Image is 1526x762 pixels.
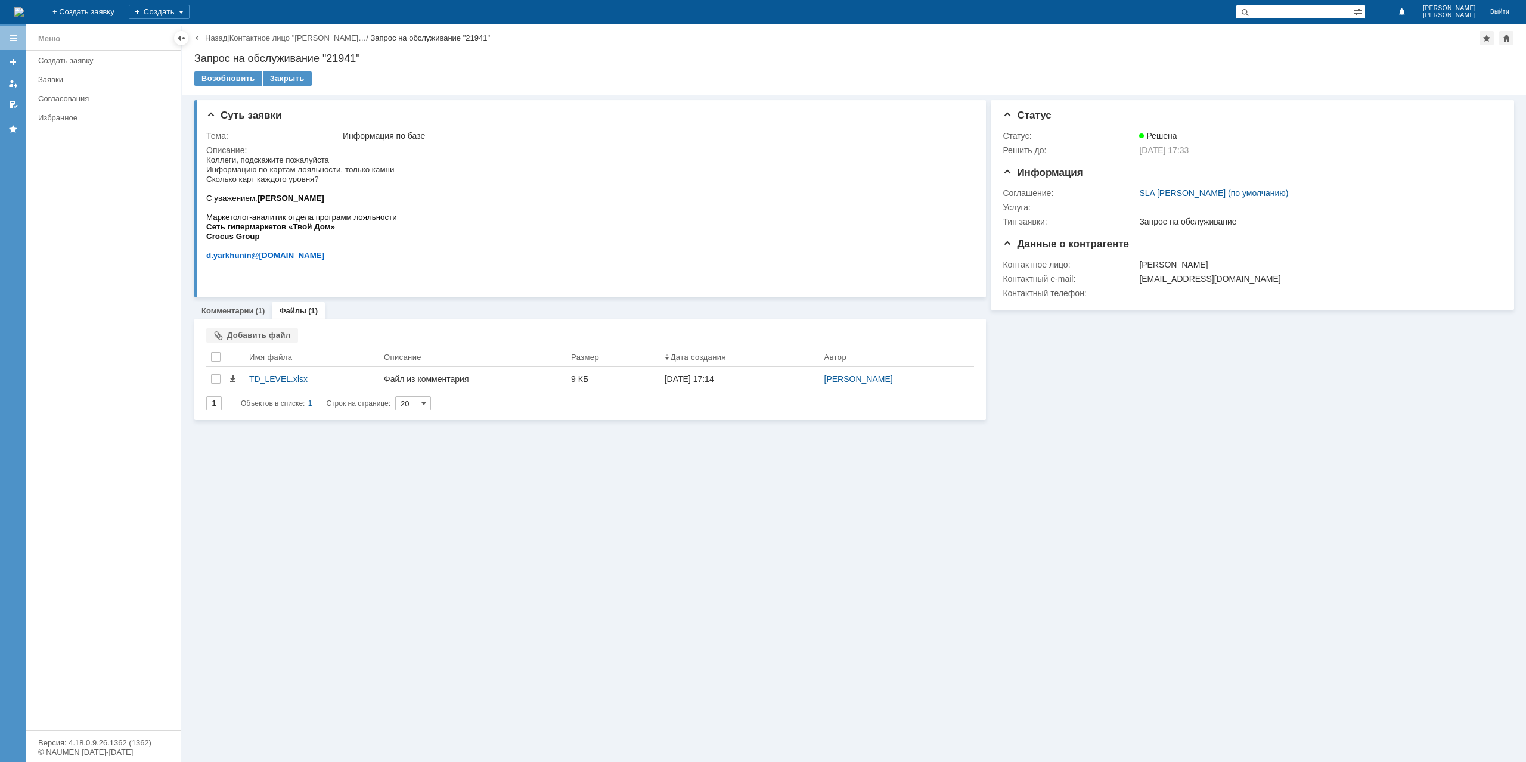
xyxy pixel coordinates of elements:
[820,347,975,367] th: Автор
[1003,188,1137,198] div: Соглашение:
[1003,131,1137,141] div: Статус:
[1139,145,1189,155] span: [DATE] 17:33
[38,739,169,747] div: Версия: 4.18.0.9.26.1362 (1362)
[665,374,714,384] div: [DATE] 17:14
[279,306,306,315] a: Файлы
[308,396,312,410] div: 1
[38,94,174,103] div: Согласования
[384,374,562,384] div: Файл из комментария
[1353,5,1365,17] span: Расширенный поиск
[824,353,847,362] div: Автор
[228,374,237,384] span: Скачать файл
[824,374,893,384] a: [PERSON_NAME]
[370,33,490,42] div: Запрос на обслуживание "21941"
[38,32,60,46] div: Меню
[38,75,174,84] div: Заявки
[194,52,1514,64] div: Запрос на обслуживание "21941"
[38,748,169,756] div: © NAUMEN [DATE]-[DATE]
[1003,260,1137,269] div: Контактное лицо:
[206,145,969,155] div: Описание:
[206,110,281,121] span: Суть заявки
[571,374,655,384] div: 9 КБ
[1003,203,1137,212] div: Услуга:
[244,347,379,367] th: Имя файла
[1003,274,1137,284] div: Контактный e-mail:
[14,7,24,17] a: Перейти на домашнюю страницу
[229,33,367,42] a: Контактное лицо "[PERSON_NAME]…
[227,33,229,42] div: |
[4,74,23,93] a: Мои заявки
[206,131,340,141] div: Тема:
[571,353,599,362] div: Размер
[1003,217,1137,226] div: Тип заявки:
[1003,145,1137,155] div: Решить до:
[384,353,421,362] div: Описание
[343,131,966,141] div: Информация по базе
[45,96,119,105] span: @[DOMAIN_NAME]
[1499,31,1513,45] div: Сделать домашней страницей
[38,56,174,65] div: Создать заявку
[14,7,24,17] img: logo
[249,374,374,384] div: TD_LEVEL.xlsx
[201,306,254,315] a: Комментарии
[1139,188,1288,198] a: SLA [PERSON_NAME] (по умолчанию)
[241,399,305,408] span: Объектов в списке:
[51,39,118,48] b: [PERSON_NAME]
[1139,260,1494,269] div: [PERSON_NAME]
[33,89,179,108] a: Согласования
[1139,131,1177,141] span: Решена
[4,52,23,71] a: Создать заявку
[1480,31,1494,45] div: Добавить в избранное
[241,396,390,410] i: Строк на странице:
[4,95,23,114] a: Мои согласования
[308,306,318,315] div: (1)
[33,51,179,70] a: Создать заявку
[1423,5,1476,12] span: [PERSON_NAME]
[671,353,726,362] div: Дата создания
[1003,110,1051,121] span: Статус
[566,347,660,367] th: Размер
[129,5,190,19] div: Создать
[256,306,265,315] div: (1)
[1003,167,1083,178] span: Информация
[1003,238,1129,250] span: Данные о контрагенте
[1139,274,1494,284] div: [EMAIL_ADDRESS][DOMAIN_NAME]
[30,77,54,86] span: Group
[1423,12,1476,19] span: [PERSON_NAME]
[38,113,161,122] div: Избранное
[249,353,292,362] div: Имя файла
[174,31,188,45] div: Скрыть меню
[660,347,820,367] th: Дата создания
[205,33,227,42] a: Назад
[229,33,371,42] div: /
[33,70,179,89] a: Заявки
[1003,288,1137,298] div: Контактный телефон:
[1139,217,1494,226] div: Запрос на обслуживание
